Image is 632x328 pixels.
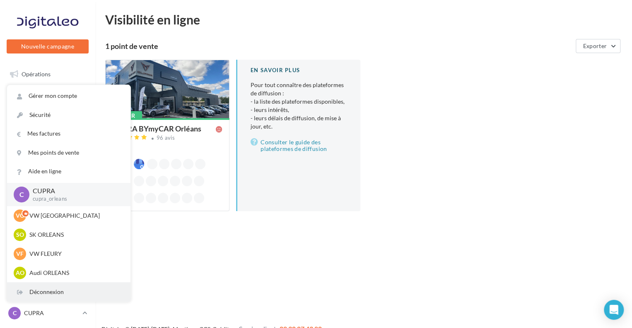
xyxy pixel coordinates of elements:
[7,162,130,181] a: Aide en ligne
[105,42,572,50] div: 1 point de vente
[112,134,222,143] a: 96 avis
[33,195,117,203] p: cupra_orleans
[5,190,90,207] a: Calendrier
[251,137,347,154] a: Consulter le guide des plateformes de diffusion
[7,87,130,105] a: Gérer mon compte
[5,66,90,83] a: Opérations
[7,283,130,301] div: Déconnexion
[13,309,17,317] span: C
[251,66,347,74] div: En savoir plus
[251,106,347,114] li: - leurs intérêts,
[24,309,79,317] p: CUPRA
[19,190,24,199] span: C
[583,42,607,49] span: Exporter
[5,86,90,104] a: Boîte de réception3
[576,39,620,53] button: Exporter
[7,124,130,143] a: Mes factures
[5,128,90,146] a: Campagnes
[157,135,175,141] div: 96 avis
[5,211,90,235] a: PLV et print personnalisable
[251,81,347,131] p: Pour tout connaître des plateformes de diffusion :
[16,250,24,258] span: VF
[29,250,121,258] p: VW FLEURY
[112,125,201,132] div: CUPRA BYmyCAR Orléans
[105,13,622,26] div: Visibilité en ligne
[7,39,89,53] button: Nouvelle campagne
[604,300,624,320] div: Open Intercom Messenger
[251,114,347,131] li: - leurs délais de diffusion, de mise à jour, etc.
[251,97,347,106] li: - la liste des plateformes disponibles,
[5,169,90,187] a: Médiathèque
[7,305,89,321] a: C CUPRA
[29,211,121,220] p: VW [GEOGRAPHIC_DATA]
[7,143,130,162] a: Mes points de vente
[5,238,90,262] a: Campagnes DataOnDemand
[22,70,51,78] span: Opérations
[29,231,121,239] p: SK ORLEANS
[16,269,24,277] span: AO
[16,211,24,220] span: VO
[33,186,117,196] p: CUPRA
[7,106,130,124] a: Sécurité
[16,231,24,239] span: SO
[5,107,90,125] a: Visibilité en ligne
[5,149,90,166] a: Contacts
[29,269,121,277] p: Audi ORLEANS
